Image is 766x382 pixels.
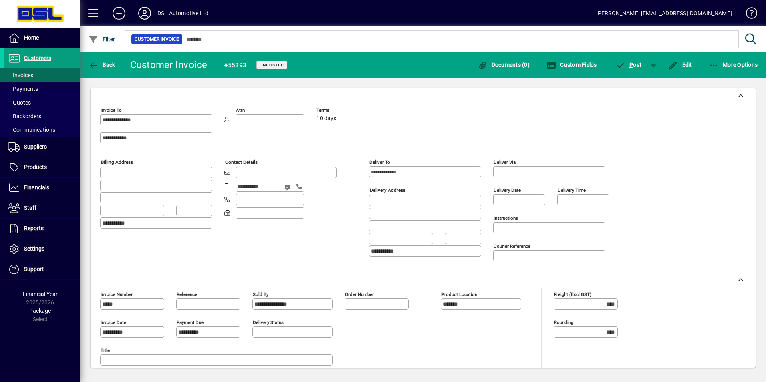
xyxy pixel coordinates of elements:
[4,82,80,96] a: Payments
[316,115,336,122] span: 10 days
[224,59,247,72] div: #55393
[666,58,694,72] button: Edit
[87,32,117,46] button: Filter
[157,7,208,20] div: DSL Automotive Ltd
[709,62,758,68] span: More Options
[4,239,80,259] a: Settings
[132,6,157,20] button: Profile
[554,292,591,297] mat-label: Freight (excl GST)
[24,164,47,170] span: Products
[707,58,760,72] button: More Options
[546,62,597,68] span: Custom Fields
[4,157,80,177] a: Products
[4,68,80,82] a: Invoices
[8,99,31,106] span: Quotes
[236,107,245,113] mat-label: Attn
[130,58,208,71] div: Customer Invoice
[8,113,41,119] span: Backorders
[478,62,530,68] span: Documents (0)
[89,36,115,42] span: Filter
[87,58,117,72] button: Back
[23,291,58,297] span: Financial Year
[494,243,530,249] mat-label: Courier Reference
[101,320,126,325] mat-label: Invoice date
[89,62,115,68] span: Back
[494,159,516,165] mat-label: Deliver via
[4,28,80,48] a: Home
[4,96,80,109] a: Quotes
[740,2,756,28] a: Knowledge Base
[668,62,692,68] span: Edit
[369,159,390,165] mat-label: Deliver To
[135,35,179,43] span: Customer Invoice
[24,225,44,231] span: Reports
[494,215,518,221] mat-label: Instructions
[629,62,633,68] span: P
[24,34,39,41] span: Home
[24,205,36,211] span: Staff
[253,292,268,297] mat-label: Sold by
[24,143,47,150] span: Suppliers
[612,58,646,72] button: Post
[544,58,599,72] button: Custom Fields
[4,137,80,157] a: Suppliers
[29,308,51,314] span: Package
[4,109,80,123] a: Backorders
[101,107,122,113] mat-label: Invoice To
[616,62,642,68] span: ost
[345,292,374,297] mat-label: Order number
[80,58,124,72] app-page-header-button: Back
[596,7,732,20] div: [PERSON_NAME] [EMAIL_ADDRESS][DOMAIN_NAME]
[4,259,80,279] a: Support
[8,127,55,133] span: Communications
[494,187,521,193] mat-label: Delivery date
[106,6,132,20] button: Add
[554,320,573,325] mat-label: Rounding
[24,184,49,191] span: Financials
[177,320,204,325] mat-label: Payment due
[8,86,38,92] span: Payments
[4,123,80,137] a: Communications
[316,108,365,113] span: Terms
[279,178,298,197] button: Send SMS
[24,266,44,272] span: Support
[101,292,133,297] mat-label: Invoice number
[4,219,80,239] a: Reports
[177,292,197,297] mat-label: Reference
[24,55,51,61] span: Customers
[558,187,586,193] mat-label: Delivery time
[4,198,80,218] a: Staff
[253,320,284,325] mat-label: Delivery status
[101,348,110,353] mat-label: Title
[8,72,33,78] span: Invoices
[476,58,532,72] button: Documents (0)
[441,292,477,297] mat-label: Product location
[260,62,284,68] span: Unposted
[24,245,44,252] span: Settings
[4,178,80,198] a: Financials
